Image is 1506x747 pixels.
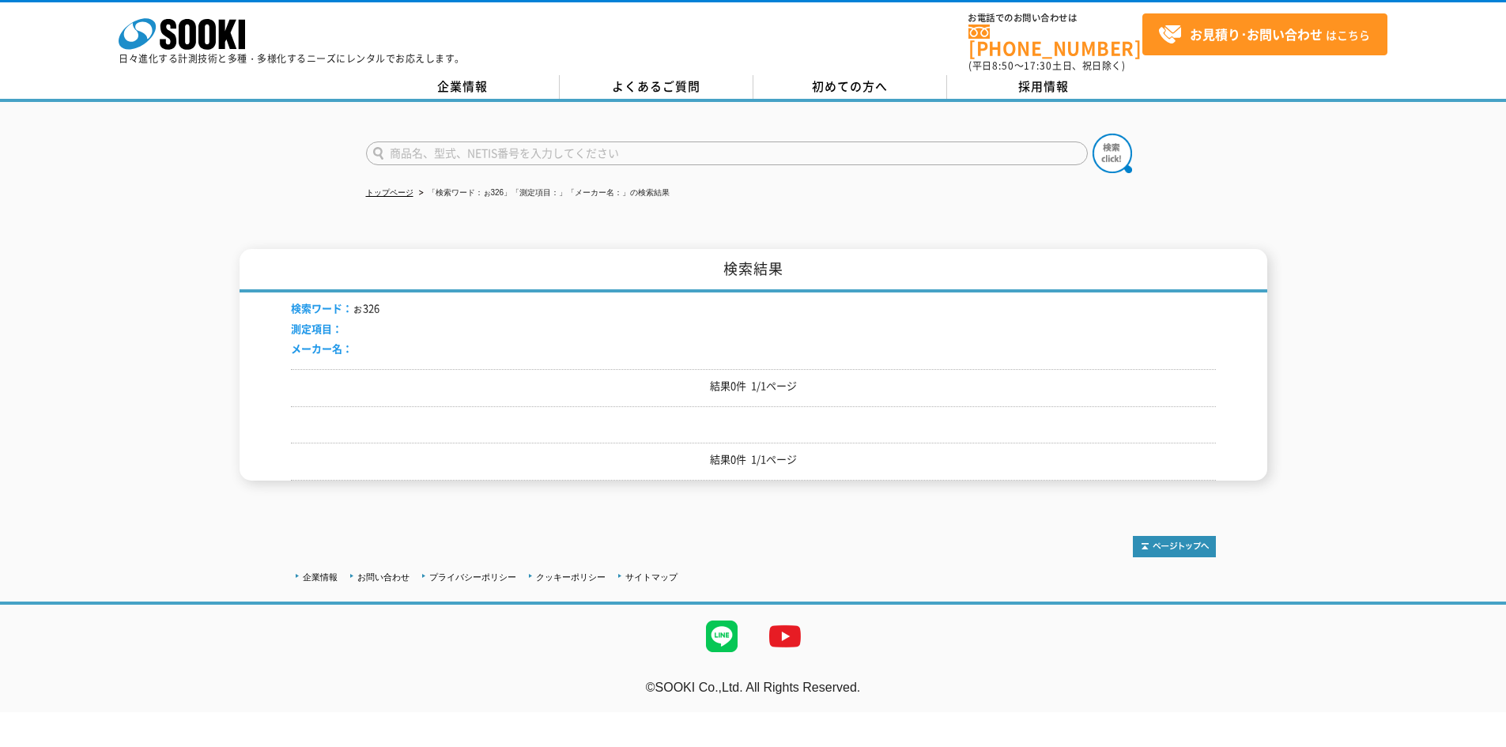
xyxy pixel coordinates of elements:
span: 17:30 [1024,58,1052,73]
a: サイトマップ [625,572,678,582]
span: 検索ワード： [291,300,353,315]
span: お電話でのお問い合わせは [968,13,1142,23]
strong: お見積り･お問い合わせ [1190,25,1323,43]
a: プライバシーポリシー [429,572,516,582]
a: お見積り･お問い合わせはこちら [1142,13,1387,55]
a: [PHONE_NUMBER] [968,25,1142,57]
li: 「検索ワード：ぉ326」「測定項目：」「メーカー名：」の検索結果 [416,185,670,202]
img: YouTube [753,605,817,668]
a: 企業情報 [303,572,338,582]
a: トップページ [366,188,413,197]
a: 採用情報 [947,75,1141,99]
a: テストMail [1445,696,1506,710]
span: メーカー名： [291,341,353,356]
a: 初めての方へ [753,75,947,99]
img: トップページへ [1133,536,1216,557]
img: LINE [690,605,753,668]
input: 商品名、型式、NETIS番号を入力してください [366,141,1088,165]
h1: 検索結果 [240,249,1267,292]
span: (平日 ～ 土日、祝日除く) [968,58,1125,73]
span: 測定項目： [291,321,342,336]
img: btn_search.png [1093,134,1132,173]
span: はこちら [1158,23,1370,47]
p: 結果0件 1/1ページ [291,378,1216,394]
a: お問い合わせ [357,572,410,582]
a: 企業情報 [366,75,560,99]
a: よくあるご質問 [560,75,753,99]
p: 日々進化する計測技術と多種・多様化するニーズにレンタルでお応えします。 [119,54,465,63]
a: クッキーポリシー [536,572,606,582]
span: 初めての方へ [812,77,888,95]
li: ぉ326 [291,300,379,317]
span: 8:50 [992,58,1014,73]
p: 結果0件 1/1ページ [291,451,1216,468]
